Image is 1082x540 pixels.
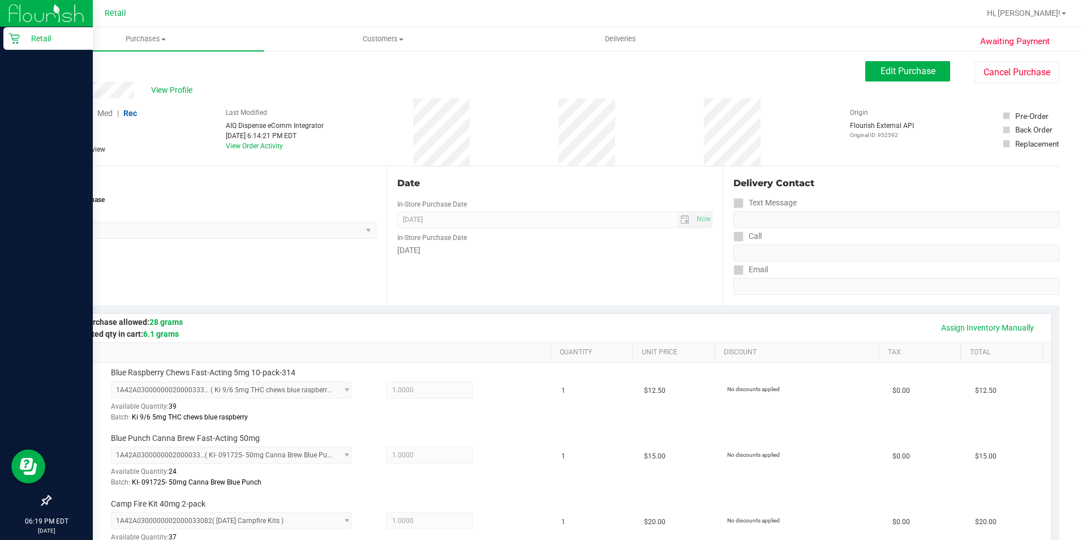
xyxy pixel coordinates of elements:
p: Original ID: 952592 [850,131,914,139]
span: Awaiting Payment [980,35,1050,48]
a: Customers [264,27,501,51]
iframe: Resource center [11,449,45,483]
p: [DATE] [5,526,88,535]
span: $15.00 [644,451,665,462]
span: Blue Punch Canna Brew Fast-Acting 50mg [111,433,260,444]
span: $15.00 [975,451,997,462]
div: Available Quantity: [111,464,364,486]
label: Text Message [733,195,797,211]
div: AIQ Dispense eComm Integrator [226,121,324,131]
label: Call [733,228,762,245]
span: 1 [561,451,565,462]
span: 1 [561,517,565,528]
span: Purchases [27,34,264,44]
a: SKU [67,348,546,357]
span: $0.00 [892,517,910,528]
a: Discount [724,348,874,357]
span: No discounts applied [727,517,780,524]
div: Location [50,177,376,190]
a: Tax [888,348,956,357]
div: Replacement [1015,138,1059,149]
span: 39 [169,402,177,410]
span: Hi, [PERSON_NAME]! [987,8,1060,18]
span: Rec [123,109,137,118]
span: Max purchase allowed: [67,318,183,327]
span: Estimated qty in cart: [67,329,179,338]
span: $20.00 [975,517,997,528]
a: Assign Inventory Manually [934,318,1041,337]
span: View Profile [151,84,196,96]
div: Available Quantity: [111,398,364,421]
span: | [117,109,119,118]
div: Flourish External API [850,121,914,139]
label: Email [733,262,768,278]
span: $20.00 [644,517,665,528]
div: Pre-Order [1015,110,1049,122]
span: $0.00 [892,451,910,462]
input: Format: (999) 999-9999 [733,245,1059,262]
span: KI- 091725- 50mg Canna Brew Blue Punch [132,478,261,486]
span: 24 [169,468,177,475]
span: $0.00 [892,385,910,396]
div: Back Order [1015,124,1053,135]
span: Ki 9/6 5mg THC chews blue raspberry [132,413,248,421]
span: Camp Fire Kit 40mg 2-pack [111,499,205,509]
div: [DATE] [397,245,713,256]
span: Batch: [111,413,130,421]
inline-svg: Retail [8,33,20,44]
a: Total [970,348,1038,357]
p: Retail [20,32,88,45]
a: Unit Price [642,348,710,357]
a: Purchases [27,27,264,51]
span: $12.50 [975,385,997,396]
span: Edit Purchase [881,66,935,76]
div: Delivery Contact [733,177,1059,190]
div: [DATE] 6:14:21 PM EDT [226,131,324,141]
a: Quantity [560,348,628,357]
span: Batch: [111,478,130,486]
span: 6.1 grams [143,329,179,338]
div: Date [397,177,713,190]
span: No discounts applied [727,386,780,392]
input: Format: (999) 999-9999 [733,211,1059,228]
span: No discounts applied [727,452,780,458]
button: Edit Purchase [865,61,950,82]
p: 06:19 PM EDT [5,516,88,526]
span: Retail [105,8,126,18]
span: 1 [561,385,565,396]
span: Customers [265,34,501,44]
label: Last Modified [226,108,267,118]
label: Origin [850,108,868,118]
label: In-Store Purchase Date [397,199,467,209]
label: In-Store Purchase Date [397,233,467,243]
span: Blue Raspberry Chews Fast-Acting 5mg 10-pack-314 [111,367,295,378]
span: Med [97,109,113,118]
button: Cancel Purchase [974,62,1059,83]
span: 28 grams [149,318,183,327]
a: View Order Activity [226,142,283,150]
span: $12.50 [644,385,665,396]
